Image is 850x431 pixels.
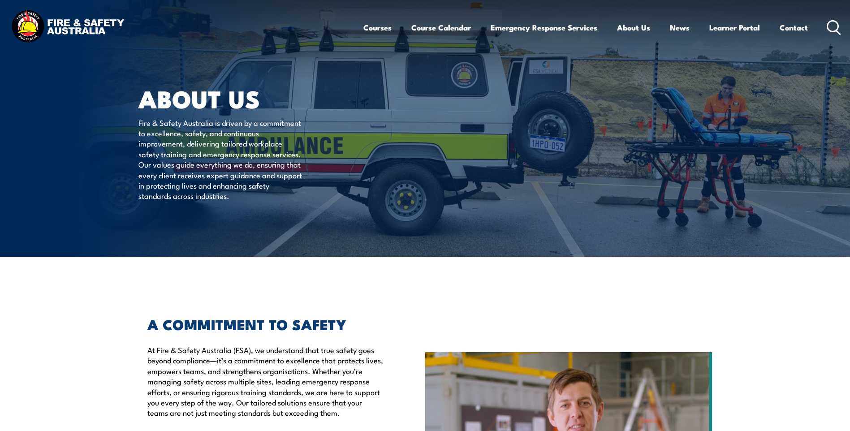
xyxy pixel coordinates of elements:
[709,16,760,39] a: Learner Portal
[363,16,392,39] a: Courses
[411,16,471,39] a: Course Calendar
[491,16,597,39] a: Emergency Response Services
[617,16,650,39] a: About Us
[138,88,360,109] h1: About Us
[138,117,302,201] p: Fire & Safety Australia is driven by a commitment to excellence, safety, and continuous improveme...
[147,318,384,330] h2: A COMMITMENT TO SAFETY
[670,16,690,39] a: News
[147,345,384,418] p: At Fire & Safety Australia (FSA), we understand that true safety goes beyond compliance—it’s a co...
[780,16,808,39] a: Contact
